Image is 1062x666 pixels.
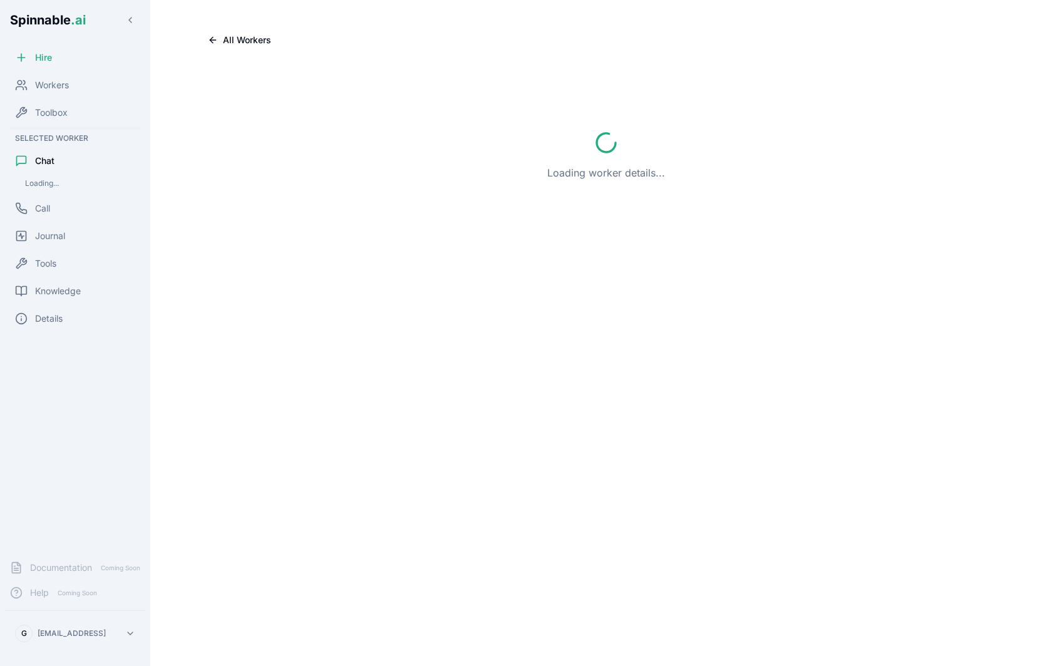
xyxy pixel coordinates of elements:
[5,131,145,146] div: Selected Worker
[35,202,50,215] span: Call
[35,257,56,270] span: Tools
[35,155,54,167] span: Chat
[10,13,86,28] span: Spinnable
[21,628,27,638] span: G
[35,312,63,325] span: Details
[38,628,106,638] p: [EMAIL_ADDRESS]
[35,106,68,119] span: Toolbox
[547,165,665,180] p: Loading worker details...
[35,51,52,64] span: Hire
[35,285,81,297] span: Knowledge
[35,79,69,91] span: Workers
[30,587,49,599] span: Help
[35,230,65,242] span: Journal
[54,587,101,599] span: Coming Soon
[97,562,144,574] span: Coming Soon
[198,30,281,50] button: All Workers
[10,621,140,646] button: G[EMAIL_ADDRESS]
[30,561,92,574] span: Documentation
[20,176,140,191] div: Loading...
[71,13,86,28] span: .ai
